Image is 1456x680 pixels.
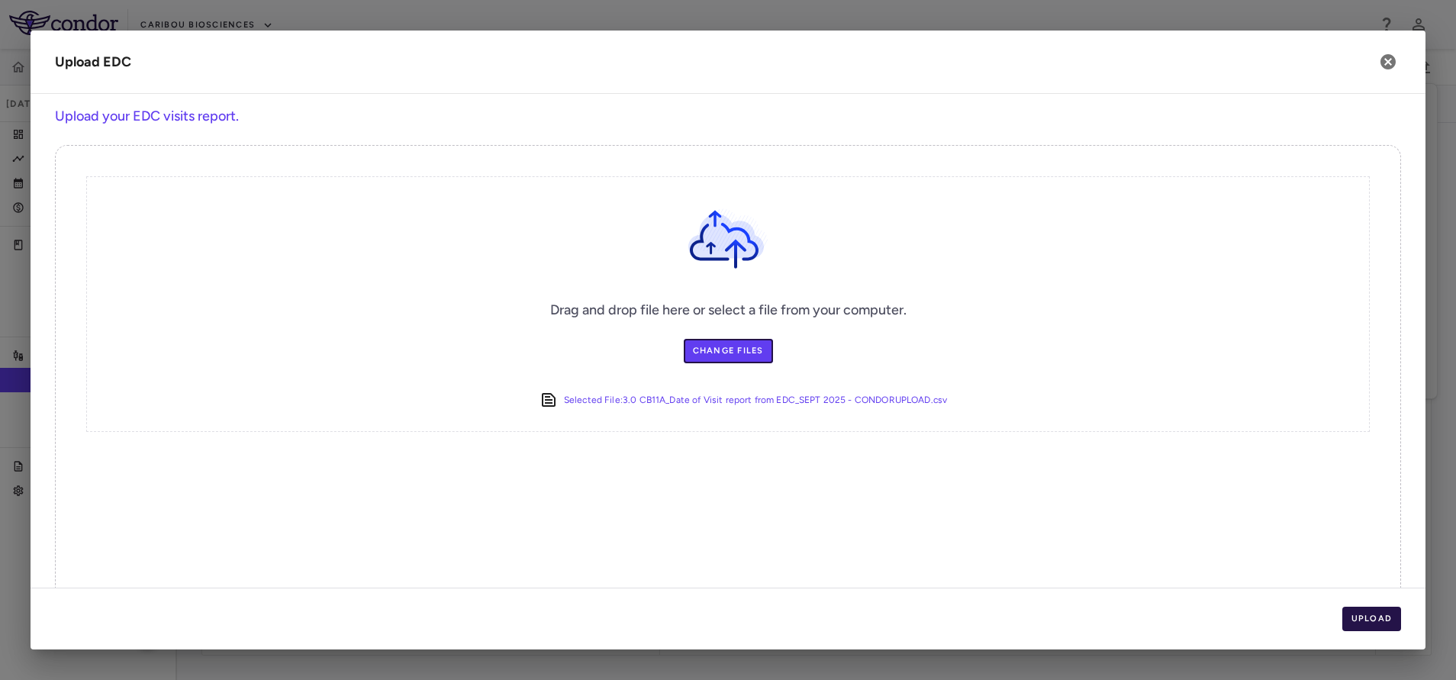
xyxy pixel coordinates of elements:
a: Selected File:3.0 CB11A_Date of Visit report from EDC_SEPT 2025 - CONDORUPLOAD.csv [564,391,947,410]
button: Upload [1342,607,1402,631]
h6: Upload your EDC visits report. [55,106,1401,127]
label: Change Files [684,339,773,363]
h6: Drag and drop file here or select a file from your computer. [550,300,907,321]
div: Upload EDC [55,52,131,73]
